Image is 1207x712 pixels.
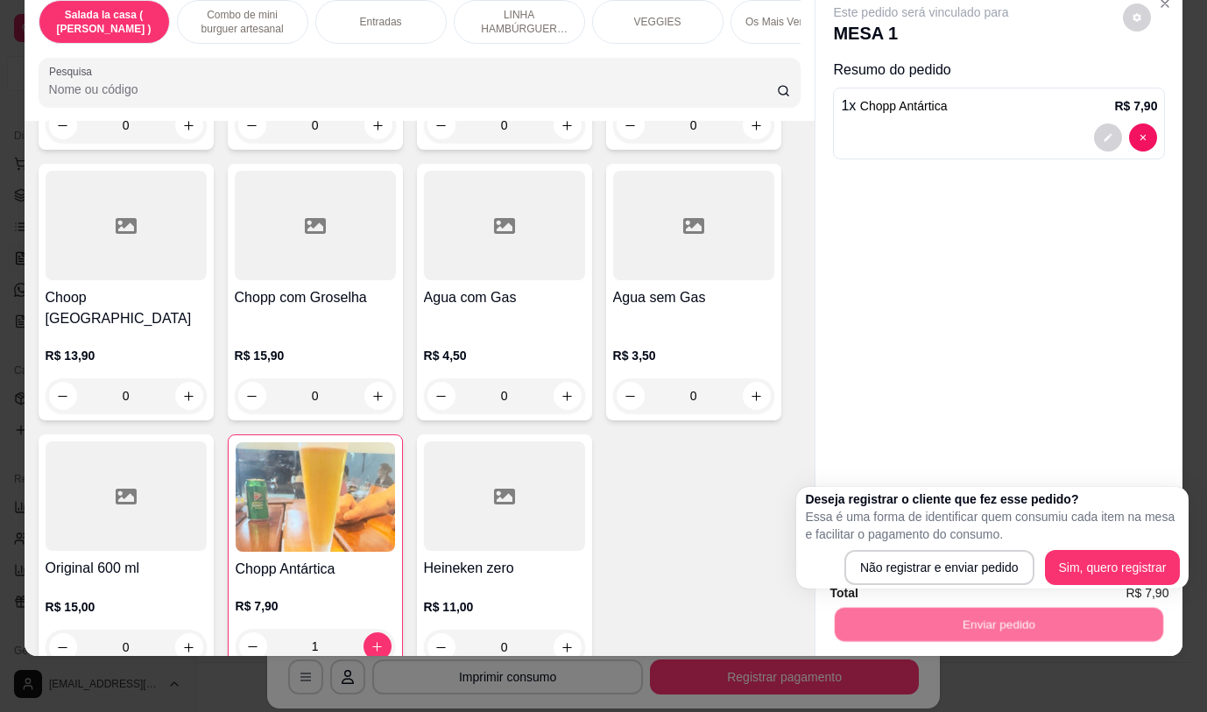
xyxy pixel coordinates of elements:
button: decrease-product-quantity [617,111,645,139]
p: Combo de mini burguer artesanal [192,8,293,36]
button: increase-product-quantity [364,632,392,660]
p: Este pedido será vinculado para [833,4,1008,21]
p: R$ 15,00 [46,598,207,616]
button: increase-product-quantity [364,111,392,139]
button: Sim, quero registrar [1045,550,1181,585]
h4: Chopp com Groselha [235,287,396,308]
p: 1 x [841,95,947,116]
h4: Agua sem Gas [613,287,774,308]
img: product-image [236,442,395,552]
p: Resumo do pedido [833,60,1165,81]
p: Essa é uma forma de identificar quem consumiu cada item na mesa e facilitar o pagamento do consumo. [805,508,1180,543]
p: Os Mais Vendidos ⚡️ [745,15,846,29]
button: decrease-product-quantity [427,633,455,661]
h4: Original 600 ml [46,558,207,579]
button: increase-product-quantity [554,382,582,410]
button: decrease-product-quantity [238,382,266,410]
h4: Heineken zero [424,558,585,579]
button: Não registrar e enviar pedido [844,550,1034,585]
button: decrease-product-quantity [1123,4,1151,32]
p: R$ 13,90 [46,347,207,364]
p: R$ 7,90 [236,597,395,615]
button: decrease-product-quantity [239,632,267,660]
button: decrease-product-quantity [238,111,266,139]
button: increase-product-quantity [175,111,203,139]
h2: Deseja registrar o cliente que fez esse pedido? [805,490,1180,508]
p: Salada la casa ( [PERSON_NAME] ) [53,8,155,36]
button: increase-product-quantity [743,111,771,139]
input: Pesquisa [49,81,777,98]
button: decrease-product-quantity [427,111,455,139]
p: MESA 1 [833,21,1008,46]
button: increase-product-quantity [175,633,203,661]
h4: Chopp Antártica [236,559,395,580]
button: decrease-product-quantity [617,382,645,410]
label: Pesquisa [49,64,98,79]
button: increase-product-quantity [364,382,392,410]
button: decrease-product-quantity [49,382,77,410]
p: VEGGIES [634,15,681,29]
span: R$ 7,90 [1126,583,1168,603]
span: Chopp Antártica [860,99,948,113]
h4: Choop [GEOGRAPHIC_DATA] [46,287,207,329]
p: R$ 4,50 [424,347,585,364]
h4: Agua com Gas [424,287,585,308]
button: increase-product-quantity [743,382,771,410]
button: increase-product-quantity [175,382,203,410]
button: decrease-product-quantity [427,382,455,410]
button: increase-product-quantity [554,633,582,661]
button: decrease-product-quantity [49,111,77,139]
button: decrease-product-quantity [49,633,77,661]
button: decrease-product-quantity [1094,123,1122,152]
button: Enviar pedido [835,607,1163,641]
button: increase-product-quantity [554,111,582,139]
p: LINHA HAMBÚRGUER ANGUS [469,8,570,36]
p: R$ 3,50 [613,347,774,364]
p: R$ 15,90 [235,347,396,364]
p: R$ 11,00 [424,598,585,616]
strong: Total [829,586,858,600]
button: decrease-product-quantity [1129,123,1157,152]
p: R$ 7,90 [1114,97,1157,115]
p: Entradas [360,15,402,29]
